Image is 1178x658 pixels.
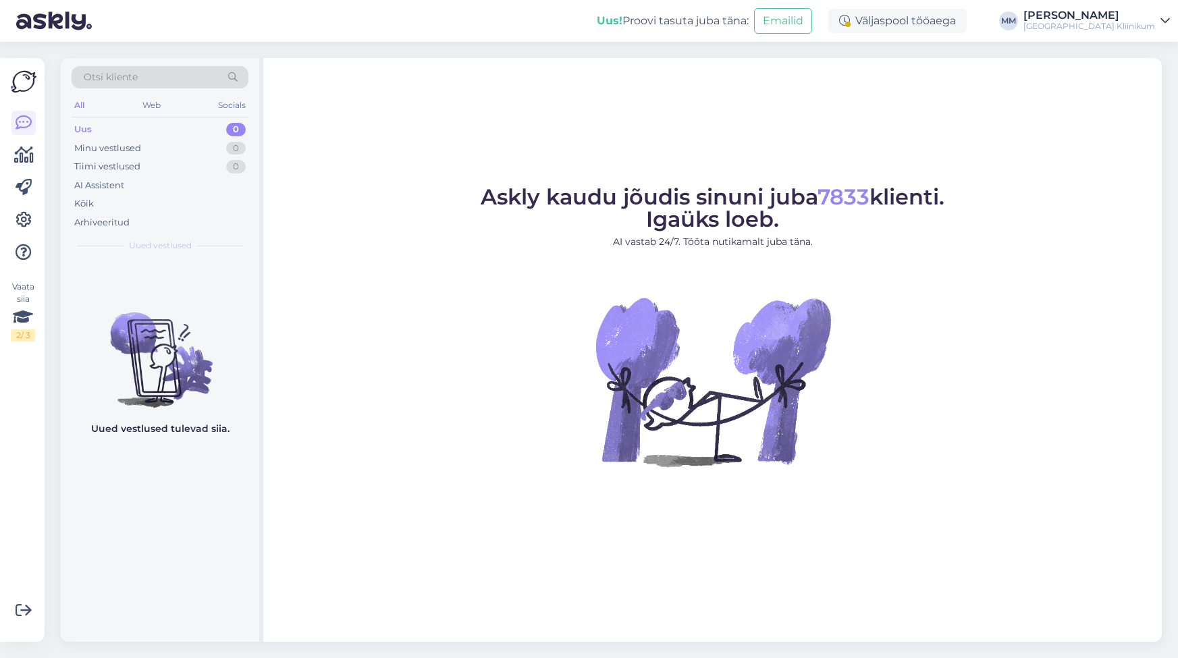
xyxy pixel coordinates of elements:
div: [PERSON_NAME] [1023,10,1155,21]
div: Väljaspool tööaega [828,9,967,33]
b: Uus! [597,14,622,27]
span: Askly kaudu jõudis sinuni juba klienti. Igaüks loeb. [481,184,944,232]
span: Uued vestlused [129,240,192,252]
div: 2 / 3 [11,329,35,341]
span: Otsi kliente [84,70,138,84]
div: 0 [226,123,246,136]
div: 0 [226,142,246,155]
div: [GEOGRAPHIC_DATA] Kliinikum [1023,21,1155,32]
img: No chats [61,288,259,410]
div: Tiimi vestlused [74,160,140,173]
div: Web [140,97,163,114]
p: AI vastab 24/7. Tööta nutikamalt juba täna. [481,235,944,249]
img: Askly Logo [11,69,36,94]
div: Uus [74,123,92,136]
div: Vaata siia [11,281,35,341]
div: Arhiveeritud [74,216,130,229]
button: Emailid [754,8,812,34]
p: Uued vestlused tulevad siia. [91,422,230,436]
div: 0 [226,160,246,173]
div: MM [999,11,1018,30]
div: AI Assistent [74,179,124,192]
div: All [72,97,87,114]
div: Socials [215,97,248,114]
div: Kõik [74,197,94,211]
div: Proovi tasuta juba täna: [597,13,749,29]
span: 7833 [818,184,869,210]
a: [PERSON_NAME][GEOGRAPHIC_DATA] Kliinikum [1023,10,1170,32]
div: Minu vestlused [74,142,141,155]
img: No Chat active [591,260,834,503]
